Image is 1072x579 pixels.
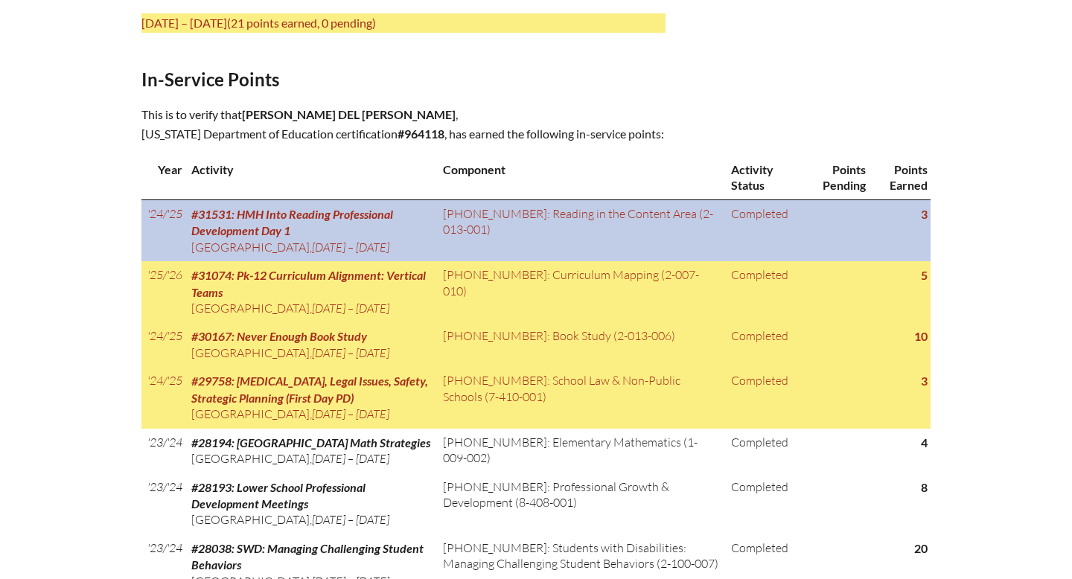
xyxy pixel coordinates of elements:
th: Component [437,156,724,199]
span: [GEOGRAPHIC_DATA] [191,301,310,316]
td: Completed [725,367,803,428]
td: [PHONE_NUMBER]: Curriculum Mapping (2-007-010) [437,261,724,322]
span: [DATE] – [DATE] [312,406,389,421]
span: #28038: SWD: Managing Challenging Student Behaviors [191,541,424,572]
th: Activity [185,156,437,199]
td: Completed [725,261,803,322]
th: Activity Status [725,156,803,199]
td: , [185,429,437,473]
th: Points Earned [869,156,931,199]
td: , [185,199,437,261]
strong: 10 [914,329,928,343]
td: [PHONE_NUMBER]: Book Study (2-013-006) [437,322,724,367]
td: [PHONE_NUMBER]: Elementary Mathematics (1-009-002) [437,429,724,473]
strong: 3 [921,374,928,388]
strong: 8 [921,480,928,494]
span: [DATE] – [DATE] [312,301,389,316]
strong: 5 [921,268,928,282]
p: [DATE] – [DATE] [141,13,666,33]
td: '24/'25 [141,199,185,261]
strong: 4 [921,435,928,450]
span: (21 points earned, 0 pending) [227,16,376,30]
span: [DATE] – [DATE] [312,345,389,360]
span: [DATE] – [DATE] [312,451,389,466]
span: [GEOGRAPHIC_DATA] [191,240,310,255]
b: #964118 [398,127,444,141]
td: , [185,473,437,534]
span: #28193: Lower School Professional Development Meetings [191,480,366,511]
span: #29758: [MEDICAL_DATA], Legal Issues, Safety, Strategic Planning (First Day PD) [191,374,428,404]
span: #31531: HMH Into Reading Professional Development Day 1 [191,207,393,237]
span: [GEOGRAPHIC_DATA] [191,451,310,466]
td: Completed [725,199,803,261]
td: [PHONE_NUMBER]: Reading in the Content Area (2-013-001) [437,199,724,261]
td: , [185,367,437,428]
th: Year [141,156,185,199]
strong: 3 [921,207,928,221]
span: #30167: Never Enough Book Study [191,329,367,343]
span: #28194: [GEOGRAPHIC_DATA] Math Strategies [191,435,430,450]
span: [GEOGRAPHIC_DATA] [191,345,310,360]
span: #31074: Pk-12 Curriculum Alignment: Vertical Teams [191,268,426,298]
span: [GEOGRAPHIC_DATA] [191,512,310,527]
th: Points Pending [803,156,870,199]
td: [PHONE_NUMBER]: School Law & Non-Public Schools (7-410-001) [437,367,724,428]
span: [DATE] – [DATE] [312,512,389,527]
span: [DATE] – [DATE] [312,240,389,255]
span: [PERSON_NAME] del [PERSON_NAME] [242,107,456,121]
td: '23/'24 [141,473,185,534]
td: '24/'25 [141,322,185,367]
p: This is to verify that , [US_STATE] Department of Education certification , has earned the follow... [141,105,666,144]
td: [PHONE_NUMBER]: Professional Growth & Development (8-408-001) [437,473,724,534]
td: '25/'26 [141,261,185,322]
td: '24/'25 [141,367,185,428]
td: '23/'24 [141,429,185,473]
td: Completed [725,322,803,367]
strong: 20 [914,541,928,555]
td: , [185,322,437,367]
span: [GEOGRAPHIC_DATA] [191,406,310,421]
h2: In-Service Points [141,68,666,90]
td: Completed [725,429,803,473]
td: , [185,261,437,322]
td: Completed [725,473,803,534]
